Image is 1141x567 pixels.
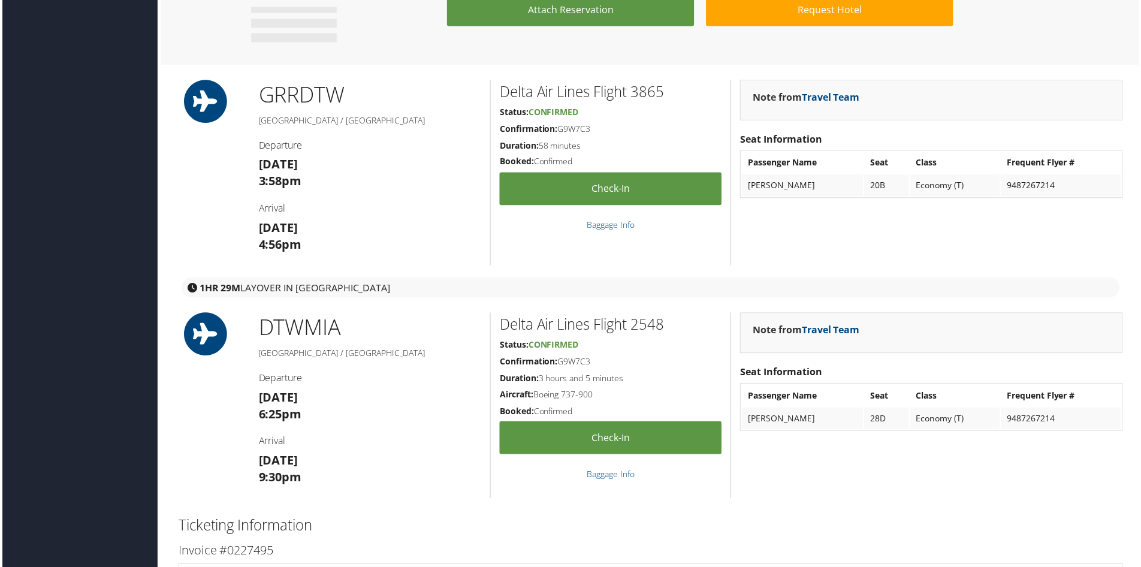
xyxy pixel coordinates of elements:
[753,91,861,104] strong: Note from
[257,471,300,487] strong: 9:30pm
[741,133,823,146] strong: Seat Information
[257,349,481,361] h5: [GEOGRAPHIC_DATA] / [GEOGRAPHIC_DATA]
[1003,409,1123,431] td: 9487267214
[1003,387,1123,408] th: Frequent Flyer #
[587,220,635,231] a: Baggage Info
[499,173,722,206] a: Check-in
[742,387,864,408] th: Passenger Name
[499,140,538,152] strong: Duration:
[499,156,722,168] h5: Confirmed
[257,221,297,237] strong: [DATE]
[499,156,533,168] strong: Booked:
[528,107,578,118] span: Confirmed
[499,340,528,352] strong: Status:
[499,140,722,152] h5: 58 minutes
[257,237,300,254] strong: 4:56pm
[742,409,864,431] td: [PERSON_NAME]
[528,340,578,352] span: Confirmed
[865,409,910,431] td: 28D
[802,91,861,104] a: Travel Team
[177,544,1125,561] h3: Invoice #0227495
[257,454,297,471] strong: [DATE]
[499,374,538,385] strong: Duration:
[1003,153,1123,174] th: Frequent Flyer #
[257,391,297,407] strong: [DATE]
[499,374,722,386] h5: 3 hours and 5 minutes
[911,176,1001,197] td: Economy (T)
[865,176,910,197] td: 20B
[257,203,481,216] h4: Arrival
[198,282,239,295] strong: 1HR 29M
[499,423,722,456] a: Check-in
[911,387,1001,408] th: Class
[499,123,722,135] h5: G9W7C3
[499,107,528,118] strong: Status:
[742,153,864,174] th: Passenger Name
[499,407,533,418] strong: Booked:
[257,408,300,424] strong: 6:25pm
[499,123,557,135] strong: Confirmation:
[753,325,861,338] strong: Note from
[741,367,823,380] strong: Seat Information
[1003,176,1123,197] td: 9487267214
[257,157,297,173] strong: [DATE]
[257,436,481,450] h4: Arrival
[911,409,1001,431] td: Economy (T)
[257,139,481,152] h4: Departure
[499,407,722,419] h5: Confirmed
[865,153,910,174] th: Seat
[499,82,722,102] h2: Delta Air Lines Flight 3865
[499,357,722,369] h5: G9W7C3
[257,314,481,344] h1: DTW MIA
[257,174,300,190] strong: 3:58pm
[865,387,910,408] th: Seat
[499,390,533,402] strong: Aircraft:
[257,373,481,386] h4: Departure
[911,153,1001,174] th: Class
[499,316,722,336] h2: Delta Air Lines Flight 2548
[587,471,635,482] a: Baggage Info
[177,517,1125,538] h2: Ticketing Information
[499,390,722,402] h5: Boeing 737-900
[742,176,864,197] td: [PERSON_NAME]
[257,115,481,127] h5: [GEOGRAPHIC_DATA] / [GEOGRAPHIC_DATA]
[180,279,1122,299] div: layover in [GEOGRAPHIC_DATA]
[802,325,861,338] a: Travel Team
[257,80,481,110] h1: GRR DTW
[499,357,557,369] strong: Confirmation:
